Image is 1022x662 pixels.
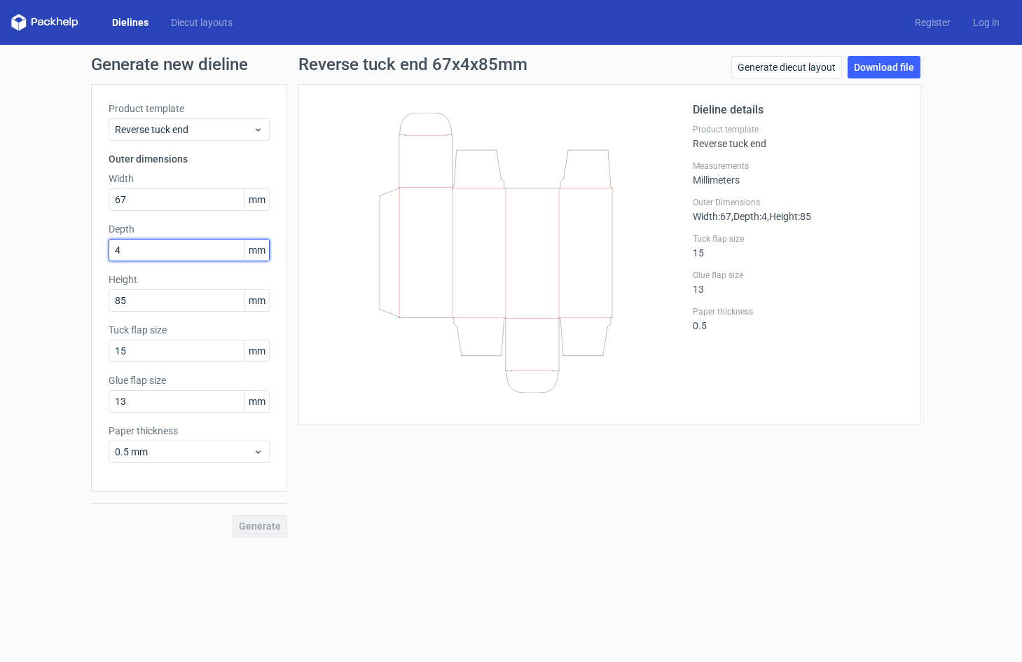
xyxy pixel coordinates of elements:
[115,445,253,459] span: 0.5 mm
[693,124,903,135] label: Product template
[848,56,920,78] a: Download file
[693,270,903,295] div: 13
[160,15,244,29] a: Diecut layouts
[109,222,270,236] label: Depth
[101,15,160,29] a: Dielines
[91,56,932,73] h1: Generate new dieline
[298,56,527,73] h1: Reverse tuck end 67x4x85mm
[115,123,253,137] span: Reverse tuck end
[109,373,270,387] label: Glue flap size
[109,323,270,337] label: Tuck flap size
[244,391,269,412] span: mm
[962,15,1011,29] a: Log in
[109,102,270,116] label: Product template
[693,306,903,331] div: 0.5
[244,189,269,210] span: mm
[244,240,269,261] span: mm
[693,270,903,281] label: Glue flap size
[109,273,270,287] label: Height
[693,233,903,258] div: 15
[731,211,767,222] span: , Depth : 4
[693,197,903,208] label: Outer Dimensions
[244,290,269,311] span: mm
[693,306,903,317] label: Paper thickness
[693,233,903,244] label: Tuck flap size
[109,172,270,186] label: Width
[904,15,962,29] a: Register
[693,102,903,118] h2: Dieline details
[109,424,270,438] label: Paper thickness
[767,211,811,222] span: , Height : 85
[731,56,842,78] a: Generate diecut layout
[693,211,731,222] span: Width : 67
[244,340,269,361] span: mm
[109,152,270,166] h3: Outer dimensions
[693,160,903,172] label: Measurements
[693,160,903,186] div: Millimeters
[693,124,903,149] div: Reverse tuck end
